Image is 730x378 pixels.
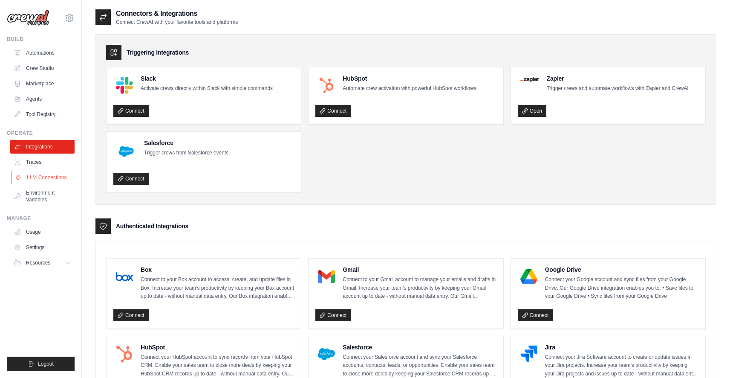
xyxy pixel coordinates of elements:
[38,361,54,367] span: Logout
[10,186,75,206] a: Environment Variables
[7,215,75,222] div: Manage
[141,84,273,93] p: Activate crews directly within Slack with simple commands
[520,77,539,82] img: Zapier Logo
[343,276,496,301] p: Connect to your Gmail account to manage your emails and drafts in Gmail. Increase your team’s pro...
[141,343,294,352] h4: HubSpot
[547,84,689,93] p: Trigger crews and automate workflows with Zapier and CrewAI
[141,265,294,274] h4: Box
[7,36,75,43] div: Build
[113,173,149,185] a: Connect
[127,48,189,57] h3: Triggering Integrations
[11,171,75,184] a: LLM Connections
[141,74,273,83] h4: Slack
[116,9,238,19] h2: Connectors & Integrations
[318,346,335,363] img: Salesforce Logo
[10,92,75,106] a: Agents
[10,256,75,270] button: Resources
[116,77,133,94] img: Slack Logo
[113,105,149,117] a: Connect
[10,77,75,90] a: Marketplace
[116,346,133,363] img: HubSpot Logo
[520,346,537,363] img: Jira Logo
[113,309,149,321] a: Connect
[343,343,496,352] h4: Salesforce
[10,140,75,154] a: Integrations
[10,46,75,60] a: Automations
[116,141,136,162] img: Salesforce Logo
[518,309,553,321] a: Connect
[520,268,537,285] img: Google Drive Logo
[10,225,75,239] a: Usage
[7,130,75,137] div: Operate
[116,19,238,26] p: Connect CrewAI with your favorite tools and platforms
[116,268,133,285] img: Box Logo
[10,241,75,254] a: Settings
[10,155,75,169] a: Traces
[318,268,335,285] img: Gmail Logo
[343,74,476,83] h4: HubSpot
[141,276,294,301] p: Connect to your Box account to access, create, and update files in Box. Increase your team’s prod...
[144,149,228,157] p: Trigger crews from Salesforce events
[518,105,546,117] a: Open
[7,357,75,371] button: Logout
[315,309,351,321] a: Connect
[545,343,698,352] h4: Jira
[318,77,335,94] img: HubSpot Logo
[315,105,351,117] a: Connect
[10,108,75,121] a: Tool Registry
[26,259,50,266] span: Resources
[547,74,689,83] h4: Zapier
[144,139,228,147] h4: Salesforce
[545,265,698,274] h4: Google Drive
[545,276,698,301] p: Connect your Google account and sync files from your Google Drive. Our Google Drive integration e...
[7,10,49,26] img: Logo
[10,61,75,75] a: Crew Studio
[343,265,496,274] h4: Gmail
[343,84,476,93] p: Automate crew activation with powerful HubSpot workflows
[116,222,188,230] h3: Authenticated Integrations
